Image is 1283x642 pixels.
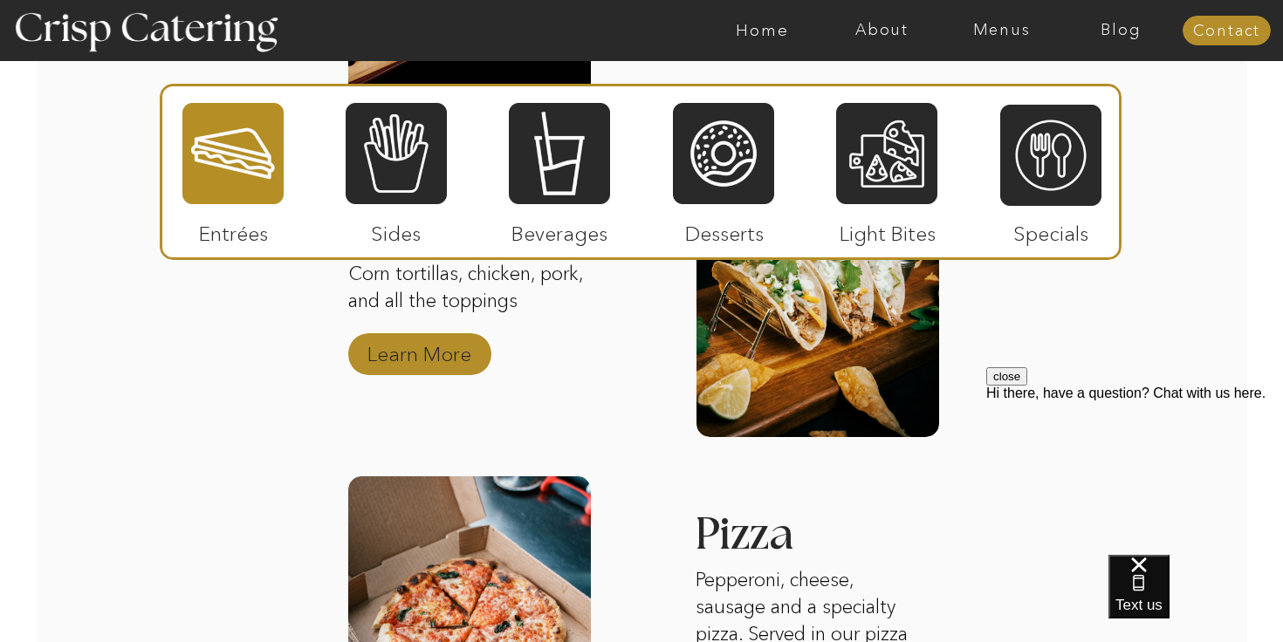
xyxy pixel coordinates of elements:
[703,22,822,39] a: Home
[666,204,782,255] p: Desserts
[175,204,292,255] p: Entrées
[338,204,454,255] p: Sides
[942,22,1061,39] a: Menus
[361,324,477,375] a: Learn More
[1183,23,1271,40] a: Contact
[822,22,942,39] a: About
[986,367,1283,577] iframe: podium webchat widget prompt
[348,261,591,345] p: Corn tortillas, chicken, pork, and all the toppings
[695,512,876,563] h3: Pizza
[1061,22,1181,39] a: Blog
[1108,555,1283,642] iframe: podium webchat widget bubble
[501,204,617,255] p: Beverages
[829,204,945,255] p: Light Bites
[992,204,1108,255] p: Specials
